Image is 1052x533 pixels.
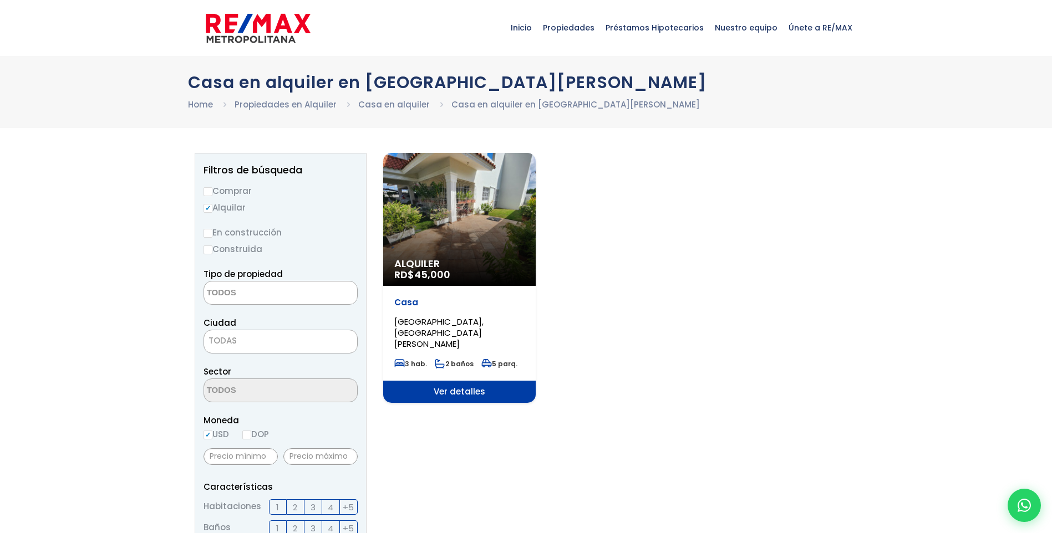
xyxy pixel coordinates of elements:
label: DOP [242,427,269,441]
span: +5 [343,500,354,514]
span: Nuestro equipo [709,11,783,44]
span: Inicio [505,11,537,44]
span: 2 baños [435,359,474,368]
label: USD [204,427,229,441]
span: 4 [328,500,333,514]
h1: Casa en alquiler en [GEOGRAPHIC_DATA][PERSON_NAME] [188,73,865,92]
textarea: Search [204,281,312,305]
label: Alquilar [204,201,358,214]
input: Precio mínimo [204,448,278,465]
span: RD$ [394,268,450,281]
span: Moneda [204,413,358,427]
span: 5 parq. [481,359,517,368]
span: Préstamos Hipotecarios [600,11,709,44]
input: Construida [204,245,212,254]
span: 2 [293,500,297,514]
label: En construcción [204,225,358,239]
span: 3 [311,500,316,514]
span: TODAS [204,330,358,353]
a: Home [188,99,213,110]
a: Alquiler RD$45,000 Casa [GEOGRAPHIC_DATA], [GEOGRAPHIC_DATA][PERSON_NAME] 3 hab. 2 baños 5 parq. ... [383,153,536,403]
li: Casa en alquiler en [GEOGRAPHIC_DATA][PERSON_NAME] [451,98,700,111]
span: TODAS [209,335,237,346]
input: Precio máximo [283,448,358,465]
label: Construida [204,242,358,256]
span: Únete a RE/MAX [783,11,858,44]
input: DOP [242,430,251,439]
span: 3 hab. [394,359,427,368]
input: Comprar [204,187,212,196]
img: remax-metropolitana-logo [206,12,311,45]
a: Propiedades en Alquiler [235,99,337,110]
textarea: Search [204,379,312,403]
span: Alquiler [394,258,525,269]
input: En construcción [204,229,212,238]
span: [GEOGRAPHIC_DATA], [GEOGRAPHIC_DATA][PERSON_NAME] [394,316,484,350]
span: TODAS [204,333,357,348]
span: Habitaciones [204,499,261,515]
p: Casa [394,297,525,308]
p: Características [204,480,358,494]
span: Tipo de propiedad [204,268,283,280]
span: 1 [276,500,279,514]
span: 45,000 [414,268,450,281]
input: Alquilar [204,204,212,213]
h2: Filtros de búsqueda [204,165,358,176]
span: Sector [204,366,231,377]
span: Ciudad [204,317,236,329]
span: Ver detalles [383,381,536,403]
input: USD [204,430,212,439]
label: Comprar [204,184,358,198]
a: Casa en alquiler [358,99,430,110]
span: Propiedades [537,11,600,44]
